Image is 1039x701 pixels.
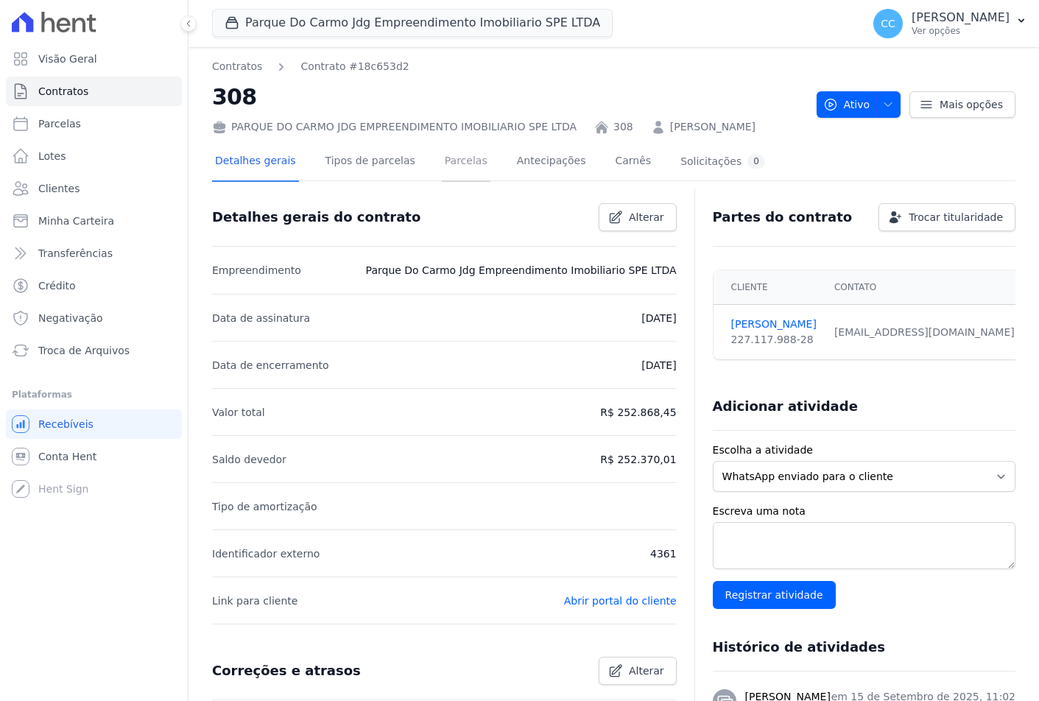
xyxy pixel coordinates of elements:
[6,174,182,203] a: Clientes
[878,203,1015,231] a: Trocar titularidade
[38,214,114,228] span: Minha Carteira
[38,84,88,99] span: Contratos
[38,116,81,131] span: Parcelas
[731,317,817,332] a: [PERSON_NAME]
[564,595,677,607] a: Abrir portal do cliente
[212,498,317,515] p: Tipo de amortização
[212,261,301,279] p: Empreendimento
[912,10,1010,25] p: [PERSON_NAME]
[862,3,1039,44] button: CC [PERSON_NAME] Ver opções
[212,59,409,74] nav: Breadcrumb
[600,451,676,468] p: R$ 252.370,01
[6,44,182,74] a: Visão Geral
[629,210,664,225] span: Alterar
[912,25,1010,37] p: Ver opções
[713,581,836,609] input: Registrar atividade
[713,638,885,656] h3: Histórico de atividades
[909,210,1003,225] span: Trocar titularidade
[713,208,853,226] h3: Partes do contrato
[514,143,589,182] a: Antecipações
[212,451,286,468] p: Saldo devedor
[366,261,677,279] p: Parque Do Carmo Jdg Empreendimento Imobiliario SPE LTDA
[714,270,825,305] th: Cliente
[613,119,633,135] a: 308
[38,181,80,196] span: Clientes
[38,449,96,464] span: Conta Hent
[747,155,765,169] div: 0
[6,77,182,106] a: Contratos
[212,592,297,610] p: Link para cliente
[300,59,409,74] a: Contrato #18c653d2
[6,141,182,171] a: Lotes
[670,119,756,135] a: [PERSON_NAME]
[713,443,1015,458] label: Escolha a atividade
[6,336,182,365] a: Troca de Arquivos
[38,149,66,163] span: Lotes
[680,155,765,169] div: Solicitações
[12,386,176,404] div: Plataformas
[212,119,577,135] div: PARQUE DO CARMO JDG EMPREENDIMENTO IMOBILIARIO SPE LTDA
[212,80,805,113] h2: 308
[6,409,182,439] a: Recebíveis
[713,398,858,415] h3: Adicionar atividade
[599,657,677,685] a: Alterar
[6,271,182,300] a: Crédito
[212,662,361,680] h3: Correções e atrasos
[612,143,654,182] a: Carnês
[834,325,1029,340] div: [EMAIL_ADDRESS][DOMAIN_NAME]
[641,356,676,374] p: [DATE]
[38,311,103,325] span: Negativação
[713,504,1015,519] label: Escreva uma nota
[677,143,768,182] a: Solicitações0
[212,356,329,374] p: Data de encerramento
[212,309,310,327] p: Data de assinatura
[212,59,805,74] nav: Breadcrumb
[212,208,420,226] h3: Detalhes gerais do contrato
[6,303,182,333] a: Negativação
[817,91,901,118] button: Ativo
[825,270,1038,305] th: Contato
[629,663,664,678] span: Alterar
[38,417,94,431] span: Recebíveis
[323,143,418,182] a: Tipos de parcelas
[940,97,1003,112] span: Mais opções
[731,332,817,348] div: 227.117.988-28
[212,59,262,74] a: Contratos
[909,91,1015,118] a: Mais opções
[212,9,613,37] button: Parque Do Carmo Jdg Empreendimento Imobiliario SPE LTDA
[823,91,870,118] span: Ativo
[650,545,677,563] p: 4361
[6,442,182,471] a: Conta Hent
[38,246,113,261] span: Transferências
[38,343,130,358] span: Troca de Arquivos
[881,18,895,29] span: CC
[212,143,299,182] a: Detalhes gerais
[6,109,182,138] a: Parcelas
[38,278,76,293] span: Crédito
[599,203,677,231] a: Alterar
[6,239,182,268] a: Transferências
[442,143,490,182] a: Parcelas
[641,309,676,327] p: [DATE]
[6,206,182,236] a: Minha Carteira
[212,545,320,563] p: Identificador externo
[212,404,265,421] p: Valor total
[600,404,676,421] p: R$ 252.868,45
[38,52,97,66] span: Visão Geral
